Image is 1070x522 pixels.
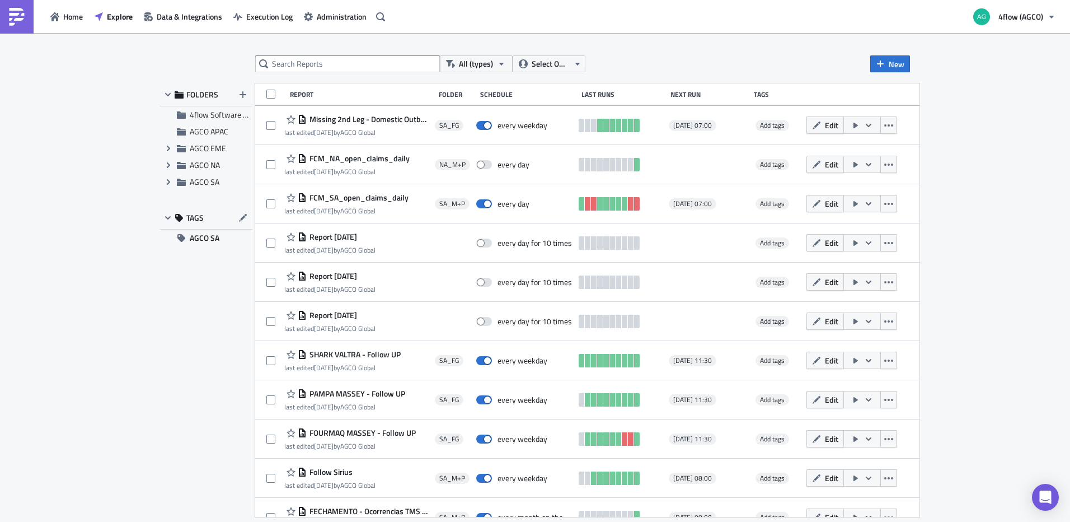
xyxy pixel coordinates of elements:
[314,127,334,138] time: 2025-09-12T18:33:12Z
[160,230,252,246] button: AGCO SA
[755,316,789,327] span: Add tags
[755,120,789,131] span: Add tags
[190,109,259,120] span: 4flow Software KAM
[107,11,133,22] span: Explore
[806,391,844,408] button: Edit
[284,481,376,490] div: last edited by AGCO Global
[498,473,547,483] div: every weekday
[825,237,838,249] span: Edit
[314,441,334,451] time: 2025-09-12T13:09:49Z
[307,349,401,360] span: SHARK VALTRA - Follow UP
[673,199,712,208] span: [DATE] 07:00
[284,128,429,137] div: last edited by AGCO Global
[284,363,401,372] div: last edited by AGCO Global
[298,8,372,25] button: Administration
[825,198,838,209] span: Edit
[157,11,222,22] span: Data & Integrations
[760,120,785,130] span: Add tags
[255,55,440,72] input: Search Reports
[889,58,904,70] span: New
[439,474,465,483] span: SA_M+P
[825,315,838,327] span: Edit
[806,430,844,448] button: Edit
[498,395,547,405] div: every weekday
[307,271,357,281] span: Report 2025-09-11
[314,245,334,255] time: 2025-09-11T16:42:17Z
[190,176,219,188] span: AGCO SA
[760,277,785,287] span: Add tags
[246,11,293,22] span: Execution Log
[825,472,838,484] span: Edit
[307,232,357,242] span: Report 2025-09-11
[806,313,844,330] button: Edit
[307,506,429,516] span: FECHAMENTO - Ocorrencias TMS - Mes anterior - SIRIUS
[284,285,376,293] div: last edited by AGCO Global
[498,434,547,444] div: every weekday
[755,473,789,484] span: Add tags
[63,11,83,22] span: Home
[439,513,465,522] span: SA_M+P
[498,277,572,287] div: every day for 10 times
[754,90,801,99] div: Tags
[439,160,466,169] span: NA_M+P
[498,356,547,366] div: every weekday
[755,198,789,209] span: Add tags
[806,273,844,291] button: Edit
[806,156,844,173] button: Edit
[314,480,334,491] time: 2025-09-09T18:02:36Z
[439,90,475,99] div: Folder
[825,355,838,366] span: Edit
[755,394,789,406] span: Add tags
[825,394,838,406] span: Edit
[755,159,789,170] span: Add tags
[825,276,838,288] span: Edit
[670,90,748,99] div: Next Run
[825,433,838,445] span: Edit
[755,277,789,288] span: Add tags
[307,310,357,320] span: Report 2025-09-11
[513,55,585,72] button: Select Owner
[314,206,334,216] time: 2025-09-11T17:50:58Z
[972,7,991,26] img: Avatar
[8,8,26,26] img: PushMetrics
[45,8,88,25] button: Home
[284,324,376,333] div: last edited by AGCO Global
[498,316,572,327] div: every day for 10 times
[440,55,513,72] button: All (types)
[806,469,844,487] button: Edit
[439,199,465,208] span: SA_M+P
[760,237,785,248] span: Add tags
[806,116,844,134] button: Edit
[190,142,226,154] span: AGCO EME
[314,323,334,334] time: 2025-09-11T11:06:47Z
[317,11,367,22] span: Administration
[825,159,838,170] span: Edit
[190,125,228,137] span: AGCO APAC
[498,160,529,170] div: every day
[532,58,569,70] span: Select Owner
[138,8,228,25] button: Data & Integrations
[439,435,459,444] span: SA_FG
[760,355,785,366] span: Add tags
[498,238,572,248] div: every day for 10 times
[480,90,576,99] div: Schedule
[581,90,665,99] div: Last Runs
[673,356,712,365] span: [DATE] 11:30
[284,207,409,215] div: last edited by AGCO Global
[806,195,844,212] button: Edit
[190,159,220,171] span: AGCO NA
[760,316,785,327] span: Add tags
[673,435,712,444] span: [DATE] 11:30
[228,8,298,25] button: Execution Log
[439,356,459,365] span: SA_FG
[673,474,712,483] span: [DATE] 08:00
[314,402,334,412] time: 2025-09-12T13:09:33Z
[314,362,334,373] time: 2025-09-16T15:23:33Z
[755,434,789,445] span: Add tags
[307,428,416,438] span: FOURMAQ MASSEY - Follow UP
[806,352,844,369] button: Edit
